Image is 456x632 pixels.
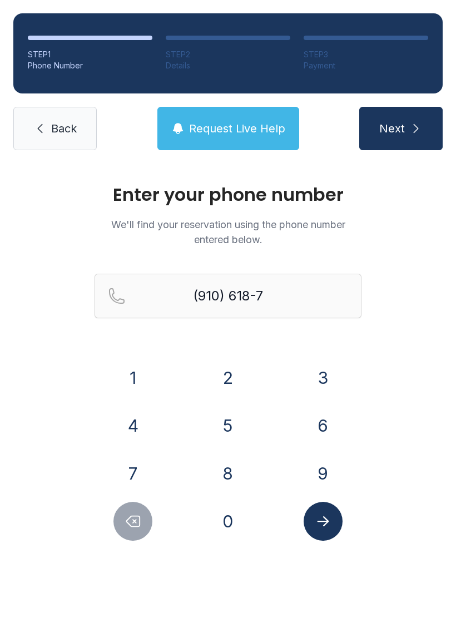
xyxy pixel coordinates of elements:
h1: Enter your phone number [95,186,361,204]
button: 0 [209,502,247,541]
div: STEP 3 [304,49,428,60]
input: Reservation phone number [95,274,361,318]
button: Submit lookup form [304,502,343,541]
button: 1 [113,358,152,397]
button: 4 [113,406,152,445]
p: We'll find your reservation using the phone number entered below. [95,217,361,247]
button: 6 [304,406,343,445]
div: STEP 1 [28,49,152,60]
button: 8 [209,454,247,493]
button: Delete number [113,502,152,541]
span: Back [51,121,77,136]
div: Phone Number [28,60,152,71]
div: Details [166,60,290,71]
span: Request Live Help [189,121,285,136]
div: STEP 2 [166,49,290,60]
button: 9 [304,454,343,493]
button: 2 [209,358,247,397]
button: 3 [304,358,343,397]
button: 5 [209,406,247,445]
div: Payment [304,60,428,71]
button: 7 [113,454,152,493]
span: Next [379,121,405,136]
